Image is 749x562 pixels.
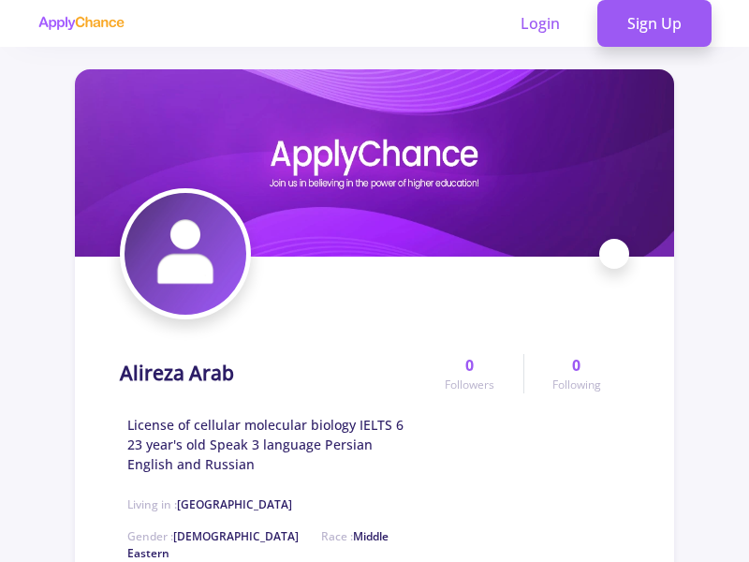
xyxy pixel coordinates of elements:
img: applychance logo text only [37,16,125,31]
span: Followers [445,377,494,393]
span: Following [552,377,601,393]
span: 0 [572,354,580,377]
span: [DEMOGRAPHIC_DATA] [173,528,299,544]
h1: Alireza Arab [120,362,234,385]
span: 0 [465,354,474,377]
img: Alireza Arabavatar [125,193,246,315]
a: 0Followers [417,354,522,393]
a: 0Following [523,354,629,393]
img: Alireza Arabcover image [75,69,674,257]
span: Middle Eastern [127,528,389,561]
span: Living in : [127,496,292,512]
span: Gender : [127,528,299,544]
span: License of cellular molecular biology IELTS 6 23 year's old Speak 3 language Persian English and ... [127,415,417,474]
span: [GEOGRAPHIC_DATA] [177,496,292,512]
span: Race : [127,528,389,561]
